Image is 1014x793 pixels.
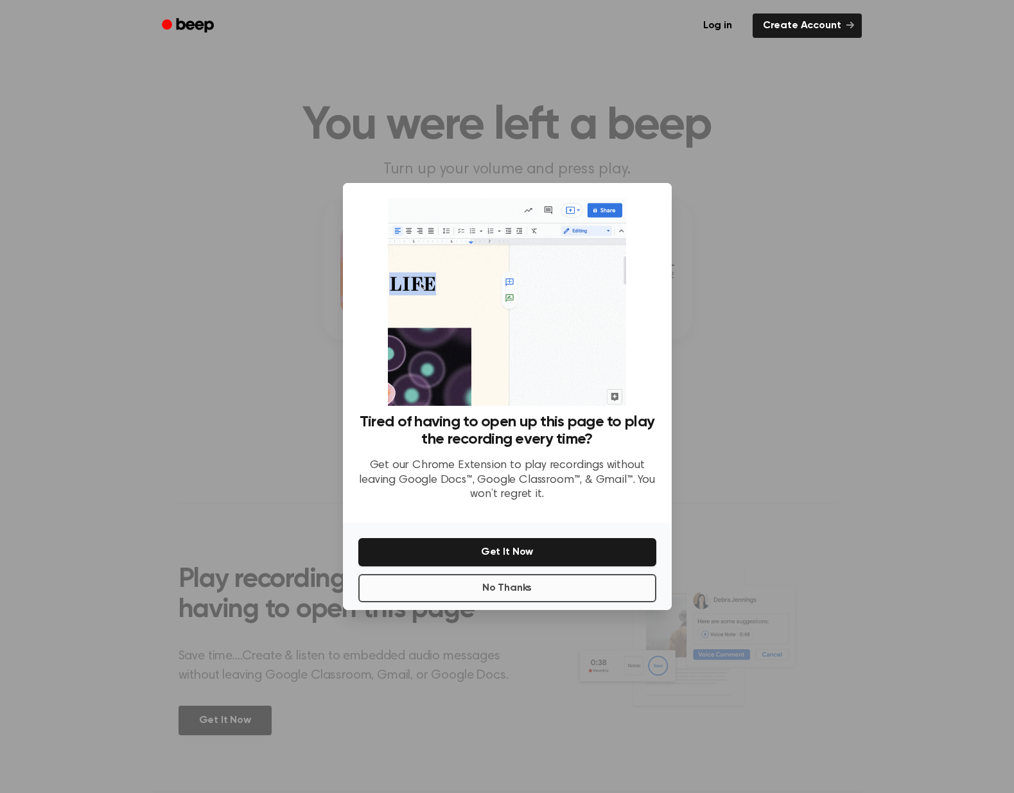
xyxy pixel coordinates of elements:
[358,458,656,502] p: Get our Chrome Extension to play recordings without leaving Google Docs™, Google Classroom™, & Gm...
[358,414,656,448] h3: Tired of having to open up this page to play the recording every time?
[358,538,656,566] button: Get It Now
[153,13,225,39] a: Beep
[388,198,626,406] img: Beep extension in action
[690,11,745,40] a: Log in
[753,13,862,38] a: Create Account
[358,574,656,602] button: No Thanks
